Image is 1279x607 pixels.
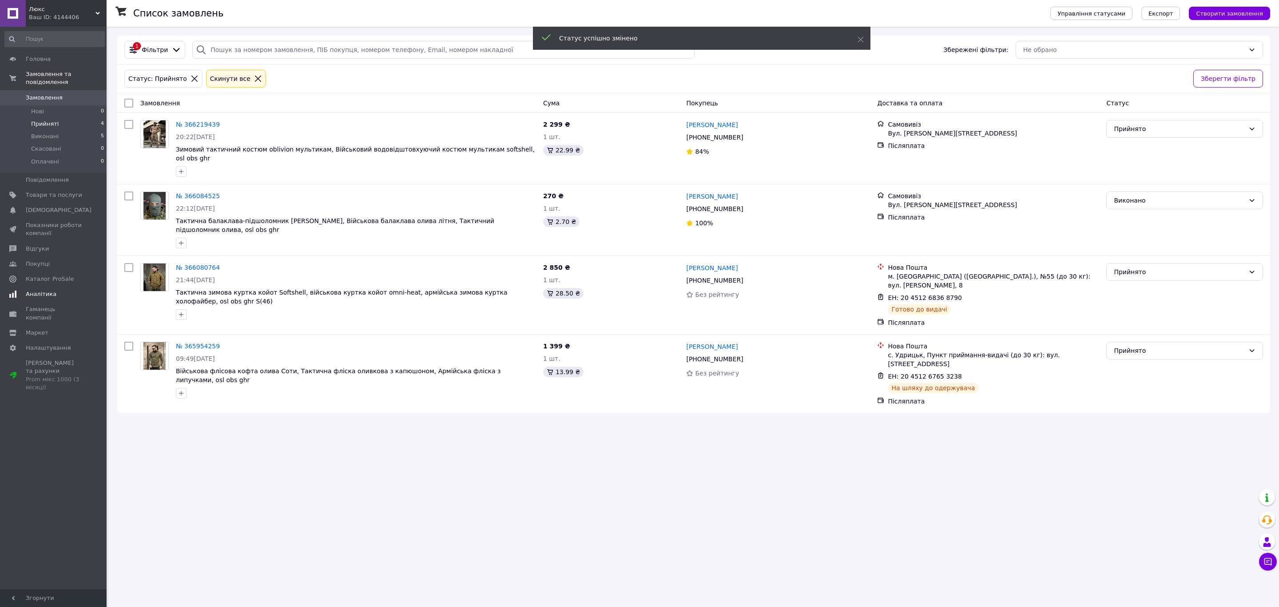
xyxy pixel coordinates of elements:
span: 20:22[DATE] [176,133,215,140]
span: 09:49[DATE] [176,355,215,362]
img: Фото товару [143,120,166,148]
span: Маркет [26,329,48,337]
div: Статус успішно змінено [559,34,835,43]
div: Готово до видачі [888,304,951,315]
span: 4 [101,120,104,128]
span: Без рейтингу [695,370,739,377]
img: Фото товару [143,342,166,370]
span: 0 [101,108,104,116]
a: Фото товару [140,120,169,148]
a: Військова флісова кофта олива Соти, Тактична фліска оливкова з капюшоном, Армійська фліска з липу... [176,367,501,383]
a: Фото товару [140,342,169,370]
span: Покупець [686,100,718,107]
span: Показники роботи компанії [26,221,82,237]
a: [PERSON_NAME] [686,342,738,351]
div: [PHONE_NUMBER] [684,274,745,287]
span: 1 шт. [543,133,560,140]
span: 1 шт. [543,276,560,284]
span: 1 399 ₴ [543,343,570,350]
span: 21:44[DATE] [176,276,215,284]
div: 2.70 ₴ [543,216,580,227]
input: Пошук [4,31,105,47]
div: Нова Пошта [888,263,1099,272]
span: Замовлення та повідомлення [26,70,107,86]
span: 2 299 ₴ [543,121,570,128]
span: 2 850 ₴ [543,264,570,271]
span: Оплачені [31,158,59,166]
div: [PHONE_NUMBER] [684,203,745,215]
span: 0 [101,158,104,166]
div: Prom мікс 1000 (3 місяці) [26,375,82,391]
span: Товари та послуги [26,191,82,199]
a: № 365954259 [176,343,220,350]
span: Виконані [31,132,59,140]
div: м. [GEOGRAPHIC_DATA] ([GEOGRAPHIC_DATA].), №55 (до 30 кг): вул. [PERSON_NAME], 8 [888,272,1099,290]
button: Експорт [1141,7,1180,20]
span: Гаманець компанії [26,305,82,321]
span: 100% [695,220,713,227]
span: 1 шт. [543,205,560,212]
a: [PERSON_NAME] [686,264,738,272]
span: ЕН: 20 4512 6765 3238 [888,373,962,380]
a: [PERSON_NAME] [686,120,738,129]
span: 84% [695,148,709,155]
div: Вул. [PERSON_NAME][STREET_ADDRESS] [888,129,1099,138]
span: 0 [101,145,104,153]
button: Управління статусами [1050,7,1132,20]
span: Доставка та оплата [877,100,942,107]
div: Вул. [PERSON_NAME][STREET_ADDRESS] [888,200,1099,209]
a: № 366219439 [176,121,220,128]
div: 22.99 ₴ [543,145,584,156]
button: Чат з покупцем [1259,553,1277,571]
span: Замовлення [26,94,63,102]
div: Ваш ID: 4144406 [29,13,107,21]
span: Замовлення [140,100,180,107]
span: Збережені фільтри: [943,45,1008,54]
div: [PHONE_NUMBER] [684,131,745,144]
span: Покупці [26,260,50,268]
span: Аналітика [26,290,56,298]
div: 28.50 ₴ [543,288,584,299]
a: Зимовий тактичний костюм oblivion мультикам, Військовий водовідштовхуючий костюм мультикам softsh... [176,146,535,162]
span: Повідомлення [26,176,69,184]
div: Самовивіз [888,120,1099,129]
button: Створити замовлення [1189,7,1270,20]
a: Фото товару [140,192,169,220]
span: Створити замовлення [1196,10,1263,17]
span: 22:12[DATE] [176,205,215,212]
span: [DEMOGRAPHIC_DATA] [26,206,91,214]
div: Прийнято [1114,124,1245,134]
div: Післяплата [888,213,1099,222]
div: Післяплата [888,318,1099,327]
div: Самовивіз [888,192,1099,200]
div: Прийнято [1114,267,1245,277]
div: Нова Пошта [888,342,1099,351]
a: Тактична зимова куртка койот Softshell, військова куртка койот omni-heat, армійська зимова куртка... [176,289,508,305]
img: Фото товару [143,192,166,220]
div: На шляху до одержувача [888,383,978,393]
span: Нові [31,108,44,116]
span: Експорт [1148,10,1173,17]
div: Cкинути все [208,74,252,84]
div: [PHONE_NUMBER] [684,353,745,365]
span: [PERSON_NAME] та рахунки [26,359,82,391]
h1: Список замовлень [133,8,223,19]
a: Тактична балаклава-підшоломник [PERSON_NAME], Військова балаклава олива літня, Тактичний підшолом... [176,217,494,233]
span: Відгуки [26,245,49,253]
span: Фільтри [142,45,168,54]
div: Не обрано [1023,45,1245,55]
span: Люкс [29,5,95,13]
button: Зберегти фільтр [1193,70,1263,88]
div: 13.99 ₴ [543,367,584,377]
div: Післяплата [888,397,1099,406]
span: Без рейтингу [695,291,739,298]
span: Каталог ProSale [26,275,74,283]
div: Прийнято [1114,346,1245,355]
span: 270 ₴ [543,192,564,200]
div: Статус: Прийнято [127,74,189,84]
span: Налаштування [26,344,71,352]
